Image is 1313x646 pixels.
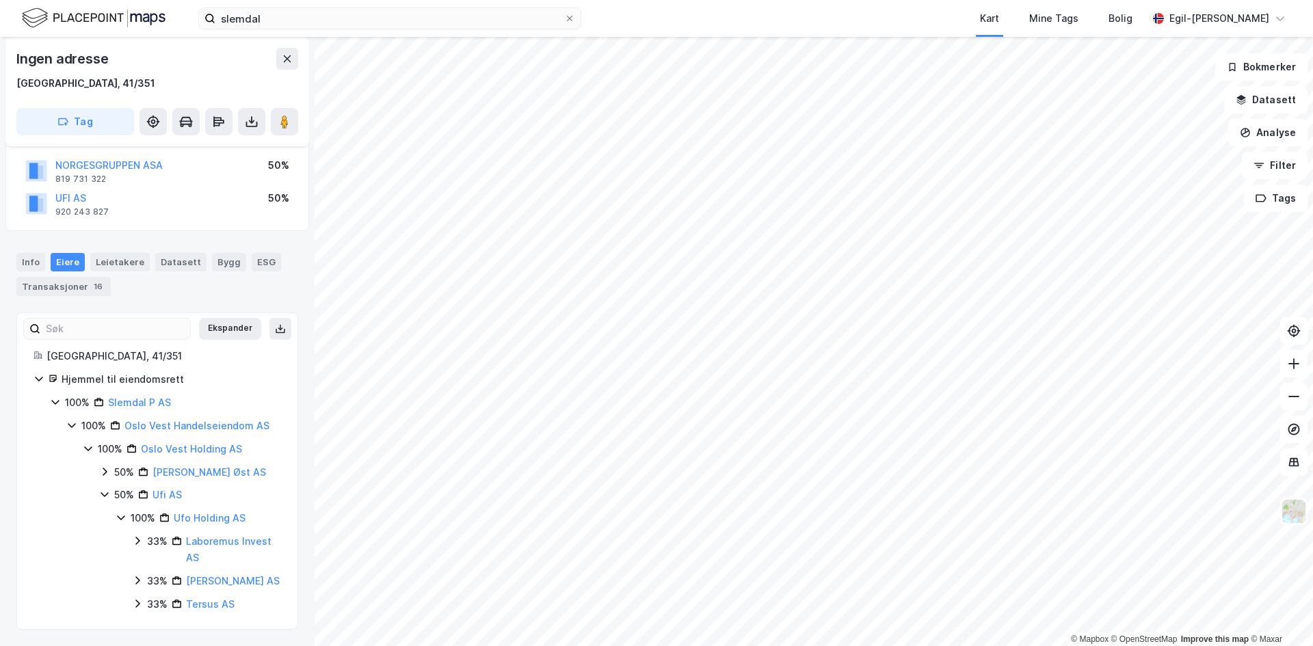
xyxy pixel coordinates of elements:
[141,443,242,455] a: Oslo Vest Holding AS
[147,596,168,613] div: 33%
[62,371,281,388] div: Hjemmel til eiendomsrett
[186,535,271,563] a: Laboremus Invest AS
[1111,634,1178,644] a: OpenStreetMap
[268,190,289,206] div: 50%
[1181,634,1249,644] a: Improve this map
[16,253,45,271] div: Info
[980,10,999,27] div: Kart
[81,418,106,434] div: 100%
[40,319,190,339] input: Søk
[147,533,168,550] div: 33%
[90,253,150,271] div: Leietakere
[55,174,106,185] div: 819 731 322
[147,573,168,589] div: 33%
[65,394,90,411] div: 100%
[155,253,207,271] div: Datasett
[114,487,134,503] div: 50%
[186,598,235,610] a: Tersus AS
[16,277,111,296] div: Transaksjoner
[1242,152,1308,179] button: Filter
[1244,185,1308,212] button: Tags
[131,510,155,526] div: 100%
[55,206,109,217] div: 920 243 827
[1215,53,1308,81] button: Bokmerker
[16,48,111,70] div: Ingen adresse
[22,6,165,30] img: logo.f888ab2527a4732fd821a326f86c7f29.svg
[152,466,266,478] a: [PERSON_NAME] Øst AS
[51,253,85,271] div: Eiere
[124,420,269,431] a: Oslo Vest Handelseiendom AS
[91,280,105,293] div: 16
[16,75,155,92] div: [GEOGRAPHIC_DATA], 41/351
[252,253,281,271] div: ESG
[268,157,289,174] div: 50%
[212,253,246,271] div: Bygg
[152,489,182,500] a: Ufi AS
[186,575,280,587] a: [PERSON_NAME] AS
[215,8,564,29] input: Søk på adresse, matrikkel, gårdeiere, leietakere eller personer
[1281,498,1307,524] img: Z
[1071,634,1109,644] a: Mapbox
[1029,10,1078,27] div: Mine Tags
[108,396,171,408] a: Slemdal P AS
[114,464,134,481] div: 50%
[1228,119,1308,146] button: Analyse
[47,348,281,364] div: [GEOGRAPHIC_DATA], 41/351
[1169,10,1269,27] div: Egil-[PERSON_NAME]
[16,108,134,135] button: Tag
[199,318,261,340] button: Ekspander
[98,441,122,457] div: 100%
[1245,580,1313,646] iframe: Chat Widget
[1109,10,1132,27] div: Bolig
[174,512,246,524] a: Ufo Holding AS
[1224,86,1308,113] button: Datasett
